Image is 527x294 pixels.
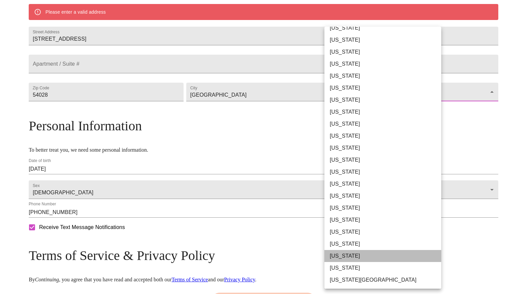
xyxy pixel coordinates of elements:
[324,70,441,82] li: [US_STATE]
[324,34,441,46] li: [US_STATE]
[324,46,441,58] li: [US_STATE]
[324,202,441,214] li: [US_STATE]
[324,106,441,118] li: [US_STATE]
[324,178,441,190] li: [US_STATE]
[324,22,441,34] li: [US_STATE]
[324,250,441,262] li: [US_STATE]
[324,118,441,130] li: [US_STATE]
[324,238,441,250] li: [US_STATE]
[324,154,441,166] li: [US_STATE]
[324,214,441,226] li: [US_STATE]
[324,142,441,154] li: [US_STATE]
[324,58,441,70] li: [US_STATE]
[324,274,441,286] li: [US_STATE][GEOGRAPHIC_DATA]
[324,190,441,202] li: [US_STATE]
[324,166,441,178] li: [US_STATE]
[324,130,441,142] li: [US_STATE]
[324,226,441,238] li: [US_STATE]
[324,262,441,274] li: [US_STATE]
[324,94,441,106] li: [US_STATE]
[324,82,441,94] li: [US_STATE]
